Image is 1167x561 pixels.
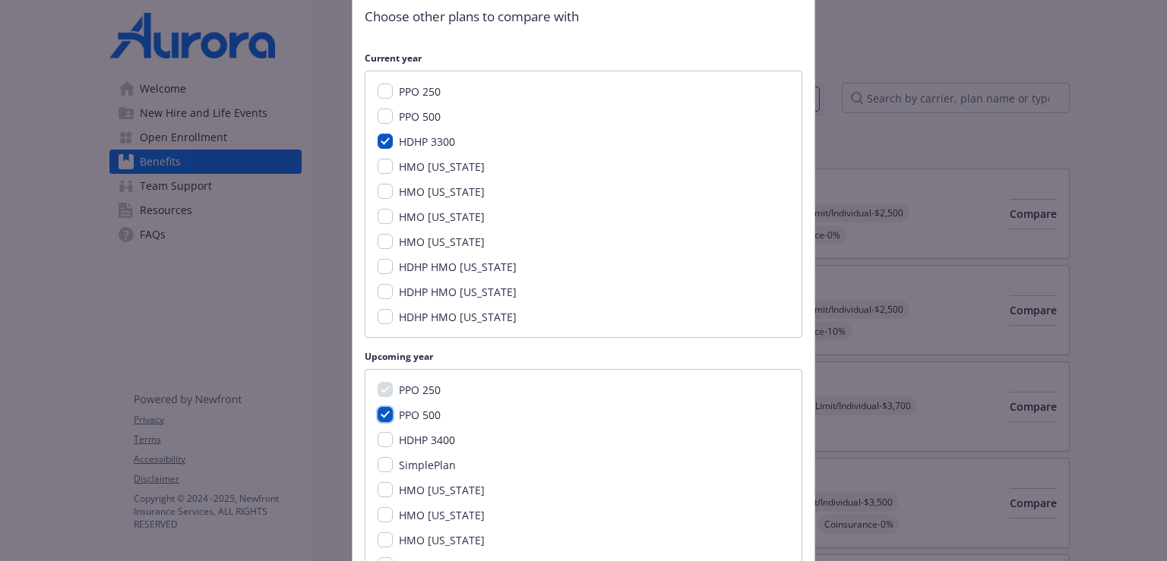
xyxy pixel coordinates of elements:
p: Current year [365,52,802,65]
span: HMO [US_STATE] [399,508,485,522]
span: PPO 250 [399,383,441,397]
span: HDHP HMO [US_STATE] [399,260,517,274]
span: HMO [US_STATE] [399,533,485,547]
span: HMO [US_STATE] [399,210,485,224]
span: PPO 500 [399,109,441,124]
span: PPO 500 [399,408,441,422]
span: HDHP HMO [US_STATE] [399,285,517,299]
span: HMO [US_STATE] [399,184,485,199]
span: HMO [US_STATE] [399,159,485,174]
p: Choose other plans to compare with [365,7,802,27]
span: HMO [US_STATE] [399,483,485,497]
span: HMO [US_STATE] [399,235,485,249]
span: HDHP 3300 [399,134,455,149]
p: Upcoming year [365,350,802,363]
span: HDHP HMO [US_STATE] [399,310,517,324]
span: PPO 250 [399,84,441,99]
span: SimplePlan [399,458,456,472]
span: HDHP 3400 [399,433,455,447]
